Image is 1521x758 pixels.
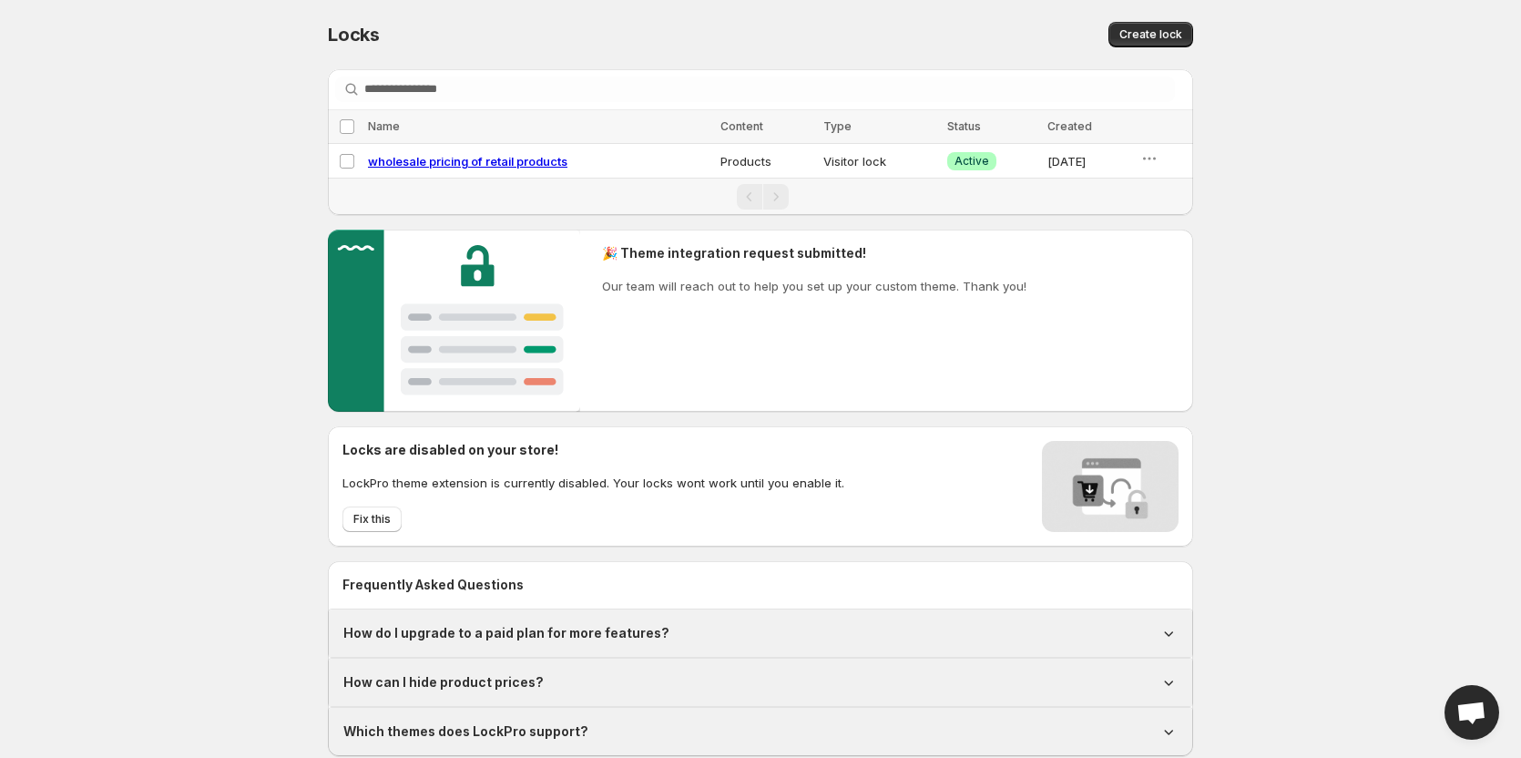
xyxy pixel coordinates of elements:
td: [DATE] [1042,144,1135,179]
h2: 🎉 Theme integration request submitted! [602,244,1026,262]
img: Customer support [328,230,580,412]
h1: How can I hide product prices? [343,673,544,691]
h1: Which themes does LockPro support? [343,722,588,741]
div: Open chat [1444,685,1499,740]
h1: How do I upgrade to a paid plan for more features? [343,624,669,642]
span: Status [947,119,981,133]
span: Type [823,119,852,133]
a: wholesale pricing of retail products [368,154,567,169]
button: Create lock [1108,22,1193,47]
td: Visitor lock [818,144,942,179]
img: Locks disabled [1042,441,1179,532]
p: Our team will reach out to help you set up your custom theme. Thank you! [602,277,1026,295]
span: Active [954,154,989,169]
span: Content [720,119,763,133]
h2: Frequently Asked Questions [342,576,1179,594]
span: Locks [328,24,380,46]
h2: Locks are disabled on your store! [342,441,844,459]
span: Created [1047,119,1092,133]
span: Create lock [1119,27,1182,42]
td: Products [715,144,819,179]
nav: Pagination [328,178,1193,215]
p: LockPro theme extension is currently disabled. Your locks wont work until you enable it. [342,474,844,492]
span: Name [368,119,400,133]
button: Fix this [342,507,402,532]
span: Fix this [353,512,391,527]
